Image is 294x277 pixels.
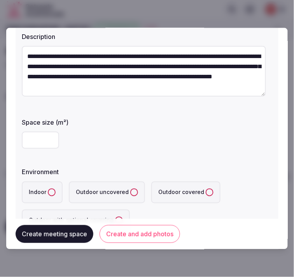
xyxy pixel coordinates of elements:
label: Description [22,33,272,39]
label: Outdoor covered [151,181,220,203]
button: Indoor [48,188,56,196]
label: Environment [22,169,272,175]
button: Outdoor covered [206,188,213,196]
label: Indoor [22,181,63,203]
label: Outdoor uncovered [69,181,145,203]
label: Outdoor with optional covering [22,209,130,231]
button: Outdoor with optional covering [115,216,123,224]
button: Outdoor uncovered [130,188,138,196]
button: Create and add photos [100,225,180,243]
button: Create meeting space [16,225,93,243]
label: Space size (m²) [22,119,272,125]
